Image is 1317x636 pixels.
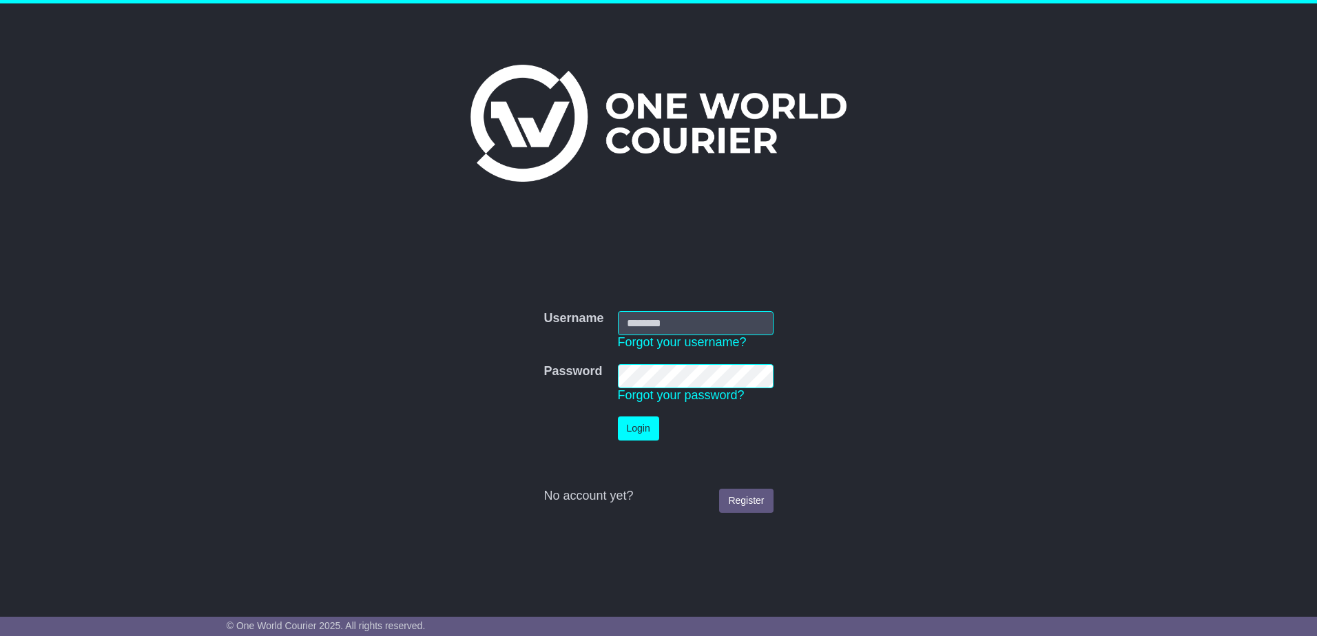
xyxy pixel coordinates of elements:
button: Login [618,416,659,441]
a: Forgot your username? [618,335,747,349]
a: Register [719,489,773,513]
img: One World [470,65,847,182]
label: Password [543,364,602,379]
a: Forgot your password? [618,388,745,402]
label: Username [543,311,603,326]
div: No account yet? [543,489,773,504]
span: © One World Courier 2025. All rights reserved. [227,620,426,631]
